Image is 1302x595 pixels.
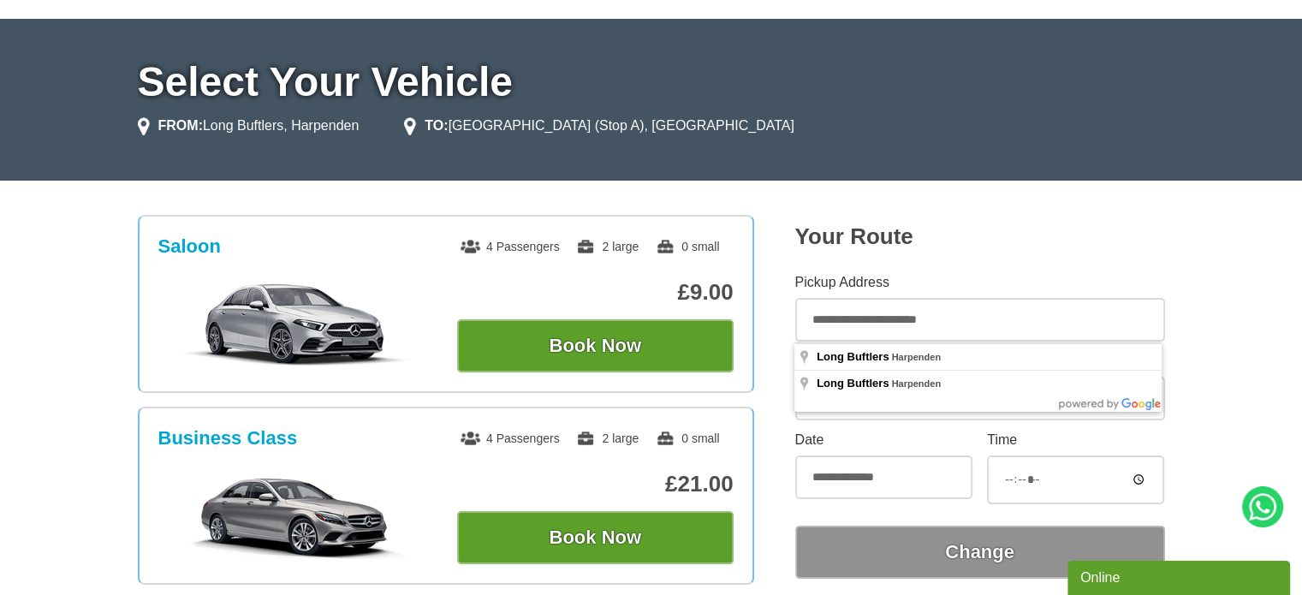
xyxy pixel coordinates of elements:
li: [GEOGRAPHIC_DATA] (Stop A), [GEOGRAPHIC_DATA] [404,116,794,136]
label: Pickup Address [795,276,1165,289]
span: 4 Passengers [461,240,560,253]
span: 0 small [656,431,719,445]
p: £21.00 [457,471,734,497]
span: Long Buftlers [817,377,889,390]
label: Time [987,433,1164,447]
button: Change [795,526,1165,579]
strong: FROM: [158,118,203,133]
li: Long Buftlers, Harpenden [138,116,360,136]
span: 2 large [576,240,639,253]
h1: Select Your Vehicle [138,62,1165,103]
button: Book Now [457,511,734,564]
strong: TO: [425,118,448,133]
span: Long Buftlers [817,350,889,363]
span: 2 large [576,431,639,445]
span: 0 small [656,240,719,253]
iframe: chat widget [1067,557,1293,595]
span: 4 Passengers [461,431,560,445]
img: Saloon [167,282,425,367]
h3: Saloon [158,235,221,258]
label: Date [795,433,972,447]
span: Harpenden [892,378,941,389]
img: Business Class [167,473,425,559]
p: £9.00 [457,279,734,306]
button: Book Now [457,319,734,372]
h2: Your Route [795,223,1165,250]
span: Harpenden [892,352,941,362]
h3: Business Class [158,427,298,449]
